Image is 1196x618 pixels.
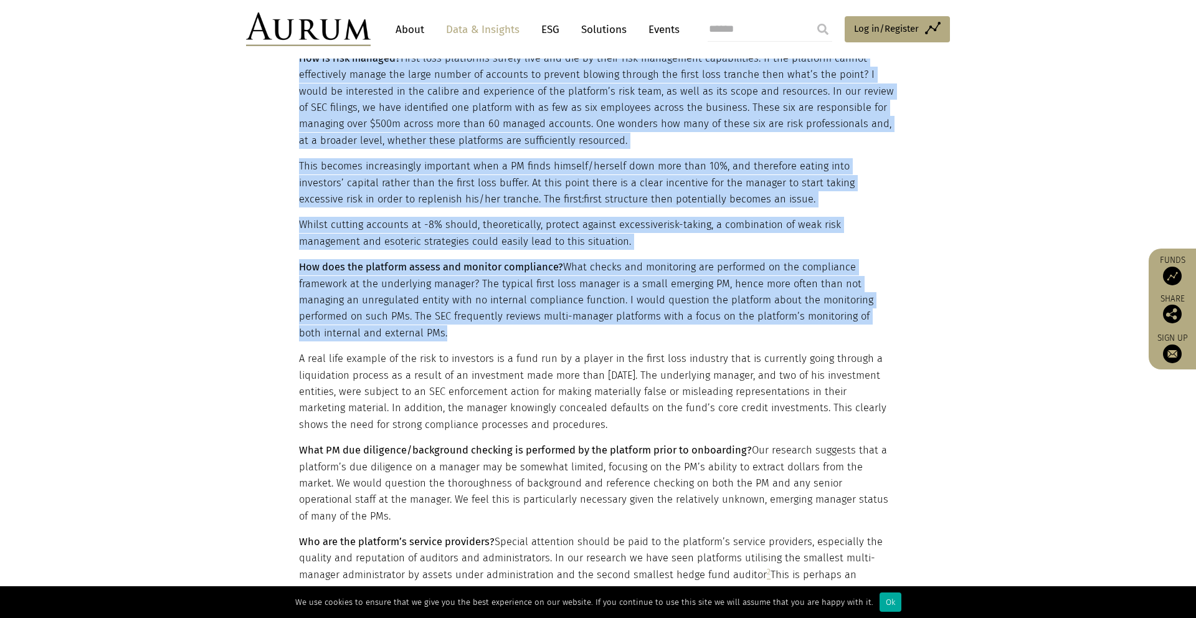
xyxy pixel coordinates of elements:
[767,567,771,576] sup: 2
[1163,267,1182,285] img: Access Funds
[299,50,894,149] p: First loss platforms surely live and die by their risk management capabilities. If the platform c...
[389,18,430,41] a: About
[299,534,894,600] p: Special attention should be paid to the platform’s service providers, especially the quality and ...
[663,219,711,231] span: risk-taking
[767,569,771,581] a: 2
[880,592,901,612] div: Ok
[299,351,894,433] p: A real life example of the risk to investors is a fund run by a player in the first loss industry...
[299,259,894,341] p: What checks and monitoring are performed on the compliance framework at the underlying manager? T...
[299,261,563,273] strong: How does the platform assess and monitor compliance?
[575,18,633,41] a: Solutions
[299,52,401,64] strong: How is risk managed?
[1155,255,1190,285] a: Funds
[299,217,894,250] p: Whilst cutting accounts at -8% should, theoretically, protect against excessive , a combination o...
[440,18,526,41] a: Data & Insights
[642,18,680,41] a: Events
[1155,295,1190,323] div: Share
[810,17,835,42] input: Submit
[246,12,371,46] img: Aurum
[854,21,919,36] span: Log in/Register
[1155,333,1190,363] a: Sign up
[299,444,752,456] strong: What PM due diligence/background checking is performed by the platform prior to onboarding?
[845,16,950,42] a: Log in/Register
[299,536,495,548] strong: Who are the platform’s service providers?
[1163,345,1182,363] img: Sign up to our newsletter
[299,158,894,207] p: This becomes increasingly important when a PM finds himself/herself down more than 10%, and there...
[535,18,566,41] a: ESG
[1163,305,1182,323] img: Share this post
[299,442,894,525] p: Our research suggests that a platform’s due diligence on a manager may be somewhat limited, focus...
